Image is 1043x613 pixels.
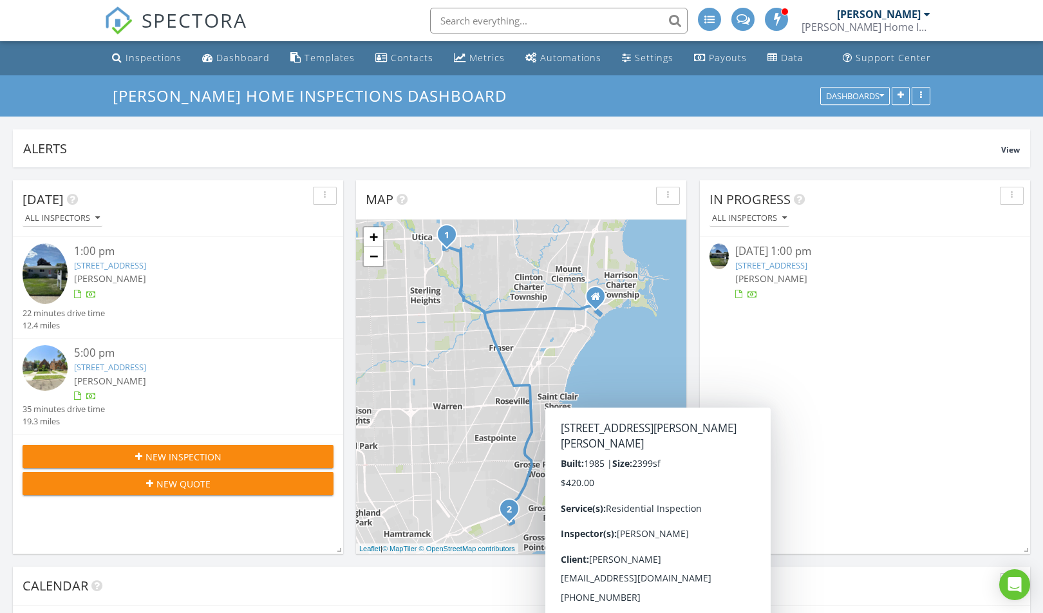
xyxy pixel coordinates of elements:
a: Data [762,46,809,70]
div: 35 minutes drive time [23,403,105,415]
span: New Quote [156,477,211,491]
a: SPECTORA [104,17,247,44]
span: New Inspection [146,450,221,464]
div: 5:00 pm [74,345,307,361]
a: Support Center [838,46,936,70]
div: Dashboard [216,52,270,64]
div: 4835 Bedford St, Detroit, MI 48224 [509,509,517,516]
div: Suarez Home Inspections LLC [802,21,930,33]
a: [DATE] 1:00 pm [STREET_ADDRESS] [PERSON_NAME] [709,243,1020,301]
a: Inspections [107,46,187,70]
a: Metrics [449,46,510,70]
a: Templates [285,46,360,70]
a: Leaflet [359,545,381,552]
div: Alerts [23,140,1001,157]
span: SPECTORA [142,6,247,33]
a: [PERSON_NAME] Home Inspections Dashboard [113,85,518,106]
a: [STREET_ADDRESS] [74,361,146,373]
span: View [1001,144,1020,155]
a: Zoom out [364,247,383,266]
div: [DATE] 1:00 pm [735,243,995,259]
input: Search everything... [430,8,688,33]
span: [PERSON_NAME] [74,375,146,387]
a: Automations (Basic) [520,46,606,70]
div: | [356,543,518,554]
a: Contacts [370,46,438,70]
div: 12146 Ontario Dr, Sterling Heights, MI 48313 [447,234,455,242]
a: Zoom in [364,227,383,247]
div: 1:00 pm [74,243,307,259]
a: © OpenStreetMap contributors [419,545,515,552]
span: [DATE] [23,191,64,208]
div: 26725 Campau Ln, Harrison charter Township MI 48045 [596,296,603,304]
div: All Inspectors [25,214,100,223]
div: Dashboards [826,91,884,100]
div: Support Center [856,52,931,64]
a: Settings [617,46,679,70]
span: [PERSON_NAME] [735,272,807,285]
a: 5:00 pm [STREET_ADDRESS] [PERSON_NAME] 35 minutes drive time 19.3 miles [23,345,334,428]
span: [PERSON_NAME] [74,272,146,285]
div: Metrics [469,52,505,64]
a: Dashboard [197,46,275,70]
div: Inspections [126,52,182,64]
div: Settings [635,52,673,64]
img: 9360273%2Freports%2F89bed591-6a13-41f4-bd35-d12f96558d7f%2Fcover_photos%2F2uOt22Bm23etMlzSgU49%2F... [709,243,729,269]
a: [STREET_ADDRESS] [74,259,146,271]
div: Payouts [709,52,747,64]
img: streetview [23,345,68,390]
img: 9360273%2Freports%2F89bed591-6a13-41f4-bd35-d12f96558d7f%2Fcover_photos%2F2uOt22Bm23etMlzSgU49%2F... [23,243,68,304]
a: 1:00 pm [STREET_ADDRESS] [PERSON_NAME] 22 minutes drive time 12.4 miles [23,243,334,332]
div: 12.4 miles [23,319,105,332]
div: [PERSON_NAME] [837,8,921,21]
div: Contacts [391,52,433,64]
div: Open Intercom Messenger [999,569,1030,600]
div: 19.3 miles [23,415,105,428]
div: Data [781,52,803,64]
button: New Inspection [23,445,334,468]
span: Calendar [23,577,88,594]
i: 2 [507,505,512,514]
img: The Best Home Inspection Software - Spectora [104,6,133,35]
span: Map [366,191,393,208]
a: [STREET_ADDRESS] [735,259,807,271]
div: Templates [305,52,355,64]
i: 1 [444,231,449,240]
button: Dashboards [820,87,890,105]
div: All Inspectors [712,214,787,223]
div: Automations [540,52,601,64]
a: © MapTiler [382,545,417,552]
a: Payouts [689,46,752,70]
div: 22 minutes drive time [23,307,105,319]
button: New Quote [23,472,334,495]
button: All Inspectors [23,210,102,227]
span: In Progress [709,191,791,208]
button: All Inspectors [709,210,789,227]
